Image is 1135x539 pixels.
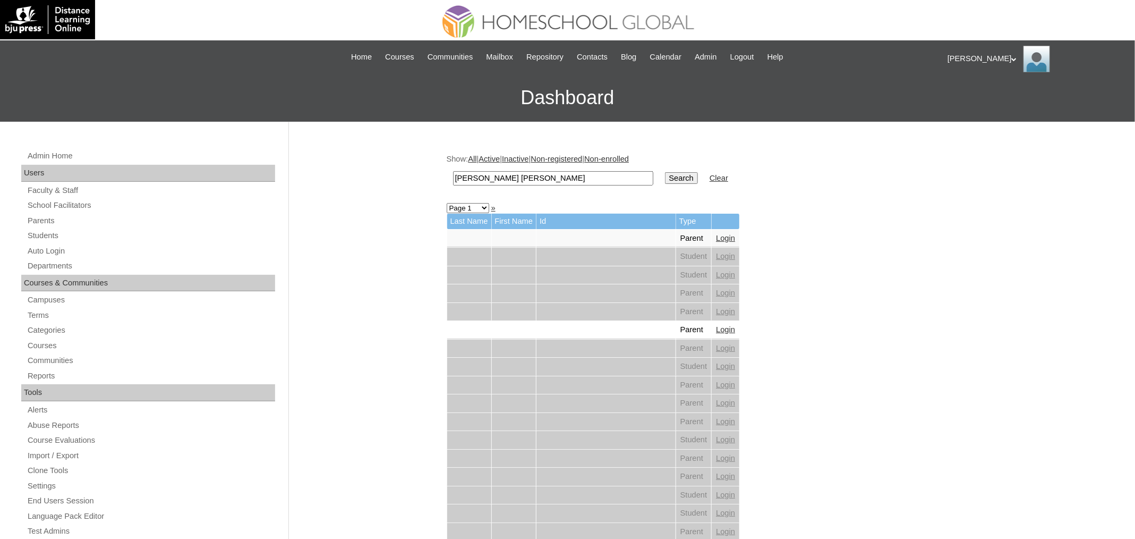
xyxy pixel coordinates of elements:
[716,325,735,334] a: Login
[676,248,712,266] td: Student
[27,419,275,432] a: Abuse Reports
[716,435,735,444] a: Login
[27,354,275,367] a: Communities
[27,229,275,242] a: Students
[27,434,275,447] a: Course Evaluations
[645,51,687,63] a: Calendar
[27,449,275,462] a: Import / Export
[531,155,583,163] a: Non-registered
[676,303,712,321] td: Parent
[487,51,514,63] span: Mailbox
[621,51,636,63] span: Blog
[526,51,564,63] span: Repository
[27,259,275,273] a: Departments
[676,394,712,412] td: Parent
[767,51,783,63] span: Help
[676,468,712,486] td: Parent
[422,51,479,63] a: Communities
[1023,46,1050,72] img: Ariane Ebuen
[5,5,90,34] img: logo-white.png
[676,284,712,302] td: Parent
[716,344,735,352] a: Login
[584,155,629,163] a: Non-enrolled
[27,324,275,337] a: Categories
[716,527,735,536] a: Login
[536,214,676,229] td: Id
[27,403,275,417] a: Alerts
[27,309,275,322] a: Terms
[27,149,275,163] a: Admin Home
[27,464,275,477] a: Clone Tools
[27,199,275,212] a: School Facilitators
[716,234,735,242] a: Login
[676,504,712,523] td: Student
[676,486,712,504] td: Student
[577,51,608,63] span: Contacts
[676,266,712,284] td: Student
[716,252,735,260] a: Login
[27,293,275,307] a: Campuses
[447,154,972,191] div: Show: | | | |
[716,454,735,462] a: Login
[730,51,754,63] span: Logout
[27,184,275,197] a: Faculty & Staff
[716,381,735,389] a: Login
[716,307,735,316] a: Login
[21,384,275,401] div: Tools
[716,362,735,370] a: Login
[351,51,372,63] span: Home
[716,417,735,426] a: Login
[27,525,275,538] a: Test Admins
[676,431,712,449] td: Student
[676,230,712,248] td: Parent
[27,369,275,383] a: Reports
[676,214,712,229] td: Type
[716,289,735,297] a: Login
[725,51,759,63] a: Logout
[5,74,1130,122] h3: Dashboard
[689,51,722,63] a: Admin
[468,155,476,163] a: All
[27,245,275,258] a: Auto Login
[716,399,735,407] a: Login
[676,358,712,376] td: Student
[27,510,275,523] a: Language Pack Editor
[481,51,519,63] a: Mailbox
[21,165,275,182] div: Users
[453,171,653,186] input: Search
[676,340,712,358] td: Parent
[491,204,496,212] a: »
[346,51,377,63] a: Home
[27,339,275,352] a: Courses
[716,509,735,517] a: Login
[21,275,275,292] div: Courses & Communities
[676,321,712,339] td: Parent
[665,172,698,184] input: Search
[571,51,613,63] a: Contacts
[428,51,473,63] span: Communities
[676,376,712,394] td: Parent
[650,51,681,63] span: Calendar
[492,214,536,229] td: First Name
[716,491,735,499] a: Login
[27,214,275,228] a: Parents
[710,174,728,182] a: Clear
[380,51,420,63] a: Courses
[676,413,712,431] td: Parent
[502,155,529,163] a: Inactive
[695,51,717,63] span: Admin
[716,472,735,481] a: Login
[27,494,275,508] a: End Users Session
[716,271,735,279] a: Login
[676,450,712,468] td: Parent
[762,51,789,63] a: Help
[447,214,491,229] td: Last Name
[948,46,1124,72] div: [PERSON_NAME]
[27,479,275,493] a: Settings
[385,51,414,63] span: Courses
[479,155,500,163] a: Active
[616,51,642,63] a: Blog
[521,51,569,63] a: Repository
